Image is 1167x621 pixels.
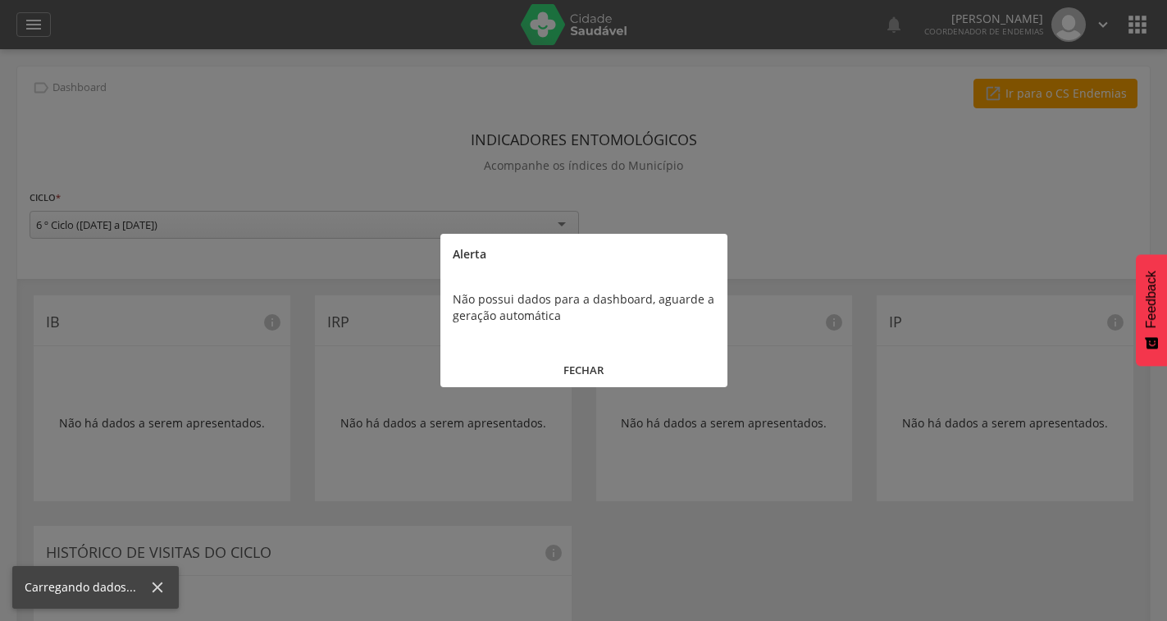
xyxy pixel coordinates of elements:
[440,275,727,340] div: Não possui dados para a dashboard, aguarde a geração automática
[1144,271,1159,328] span: Feedback
[25,579,148,596] div: Carregando dados...
[440,234,727,275] div: Alerta
[440,353,727,388] button: FECHAR
[1136,254,1167,366] button: Feedback - Mostrar pesquisa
